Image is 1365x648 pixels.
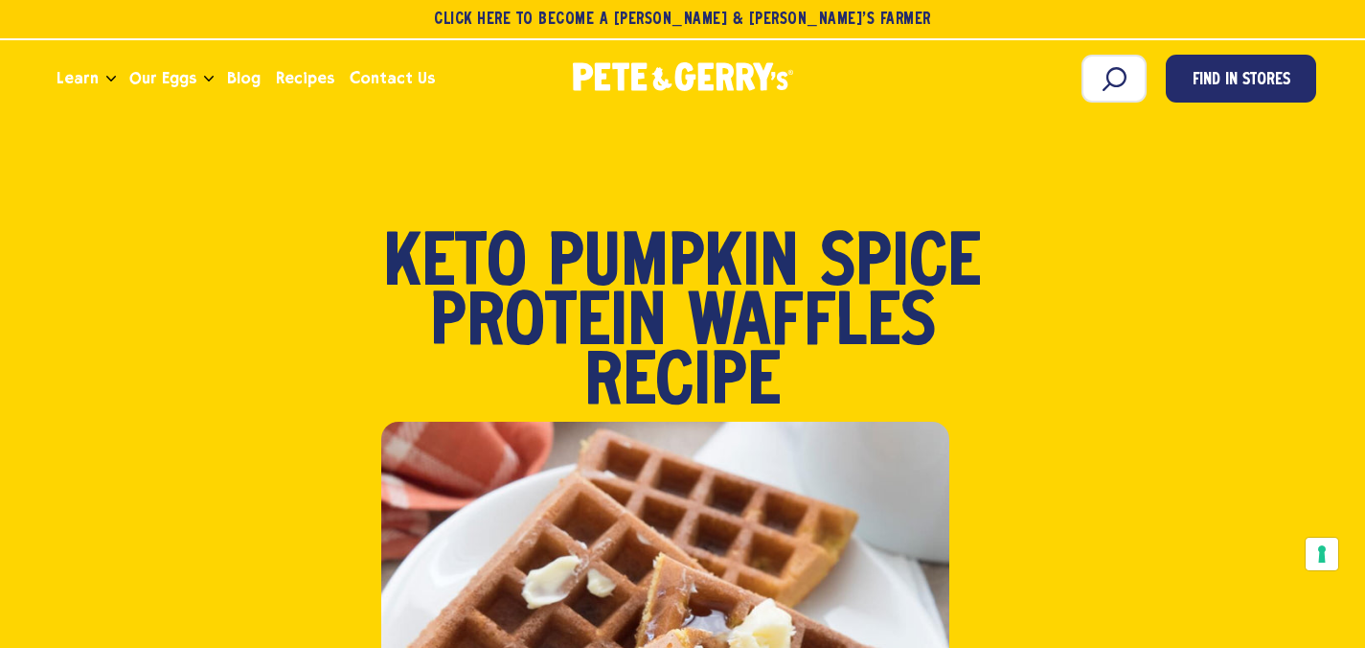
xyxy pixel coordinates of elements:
[350,66,435,90] span: Contact Us
[122,53,204,104] a: Our Eggs
[129,66,196,90] span: Our Eggs
[204,76,214,82] button: Open the dropdown menu for Our Eggs
[820,236,981,295] span: Spice
[106,76,116,82] button: Open the dropdown menu for Learn
[1081,55,1147,103] input: Search
[276,66,334,90] span: Recipes
[268,53,342,104] a: Recipes
[57,66,99,90] span: Learn
[384,236,527,295] span: Keto
[430,295,667,355] span: Protein
[548,236,799,295] span: Pumpkin
[227,66,261,90] span: Blog
[1306,538,1338,570] button: Your consent preferences for tracking technologies
[219,53,268,104] a: Blog
[1166,55,1316,103] a: Find in Stores
[1193,68,1290,94] span: Find in Stores
[688,295,936,355] span: Waffles
[49,53,106,104] a: Learn
[584,355,781,414] span: Recipe
[342,53,443,104] a: Contact Us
